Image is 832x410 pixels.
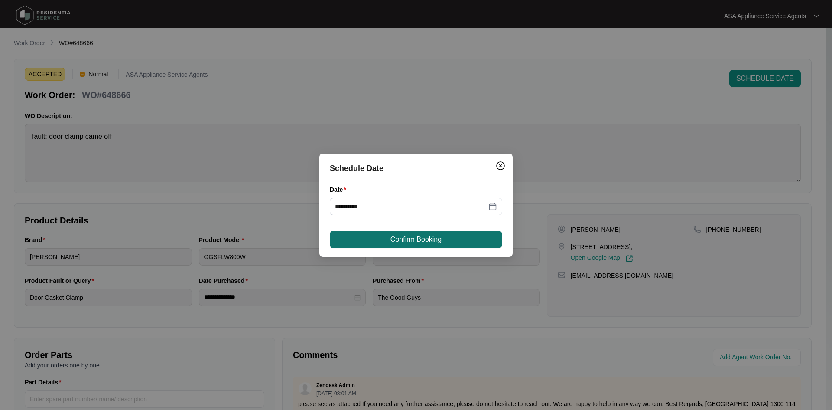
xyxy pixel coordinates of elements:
input: Date [335,202,487,211]
div: Schedule Date [330,162,502,174]
button: Close [494,159,507,173]
span: Confirm Booking [390,234,442,245]
button: Confirm Booking [330,231,502,248]
label: Date [330,185,350,194]
img: closeCircle [495,161,506,171]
